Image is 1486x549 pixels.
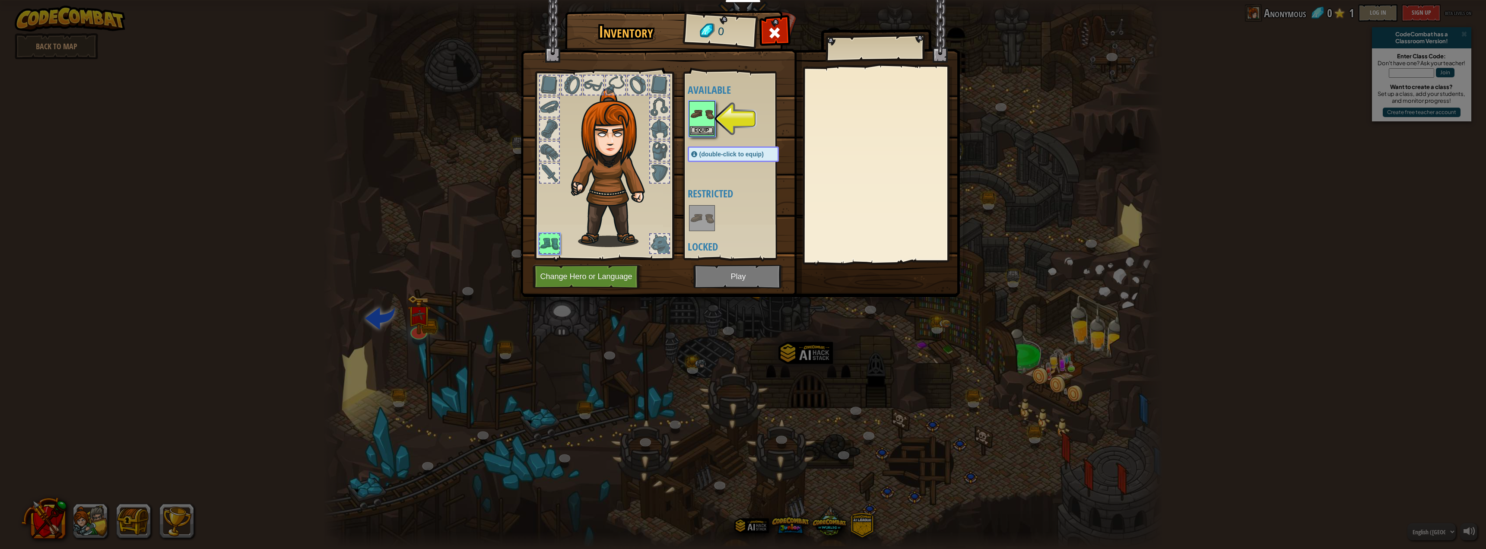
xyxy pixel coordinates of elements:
[699,151,764,158] span: (double-click to equip)
[717,24,724,40] span: 0
[567,88,660,247] img: hair_f2.png
[688,241,796,252] h4: Locked
[571,23,681,41] h1: Inventory
[690,102,714,126] img: portrait.png
[688,84,796,95] h4: Available
[690,206,714,230] img: portrait.png
[688,188,796,199] h4: Restricted
[690,126,714,135] button: Equip
[533,265,642,289] button: Change Hero or Language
